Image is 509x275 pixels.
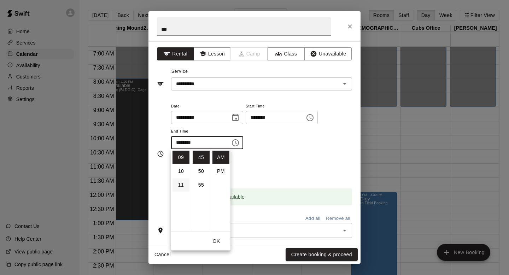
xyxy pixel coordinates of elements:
[286,248,358,261] button: Create booking & proceed
[302,213,324,224] button: Add all
[171,244,352,255] span: Notes
[171,127,243,136] span: End Time
[246,102,318,111] span: Start Time
[324,213,352,224] button: Remove all
[212,165,229,178] li: PM
[157,47,194,60] button: Rental
[211,150,230,232] ul: Select meridiem
[231,47,268,60] span: Camps can only be created in the Services page
[344,20,356,33] button: Close
[304,47,352,60] button: Unavailable
[157,227,164,234] svg: Rooms
[172,151,189,164] li: 9 hours
[157,150,164,157] svg: Timing
[194,47,231,60] button: Lesson
[191,150,211,232] ul: Select minutes
[172,165,189,178] li: 10 hours
[303,111,317,125] button: Choose time, selected time is 8:00 AM
[171,102,243,111] span: Date
[193,179,210,192] li: 55 minutes
[340,226,350,235] button: Open
[157,80,164,87] svg: Service
[340,79,350,89] button: Open
[193,165,210,178] li: 50 minutes
[228,111,242,125] button: Choose date, selected date is Oct 11, 2025
[205,235,228,248] button: OK
[171,69,188,74] span: Service
[193,151,210,164] li: 45 minutes
[151,248,174,261] button: Cancel
[228,136,242,150] button: Choose time, selected time is 9:45 AM
[212,151,229,164] li: AM
[171,150,191,232] ul: Select hours
[172,179,189,192] li: 11 hours
[268,47,305,60] button: Class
